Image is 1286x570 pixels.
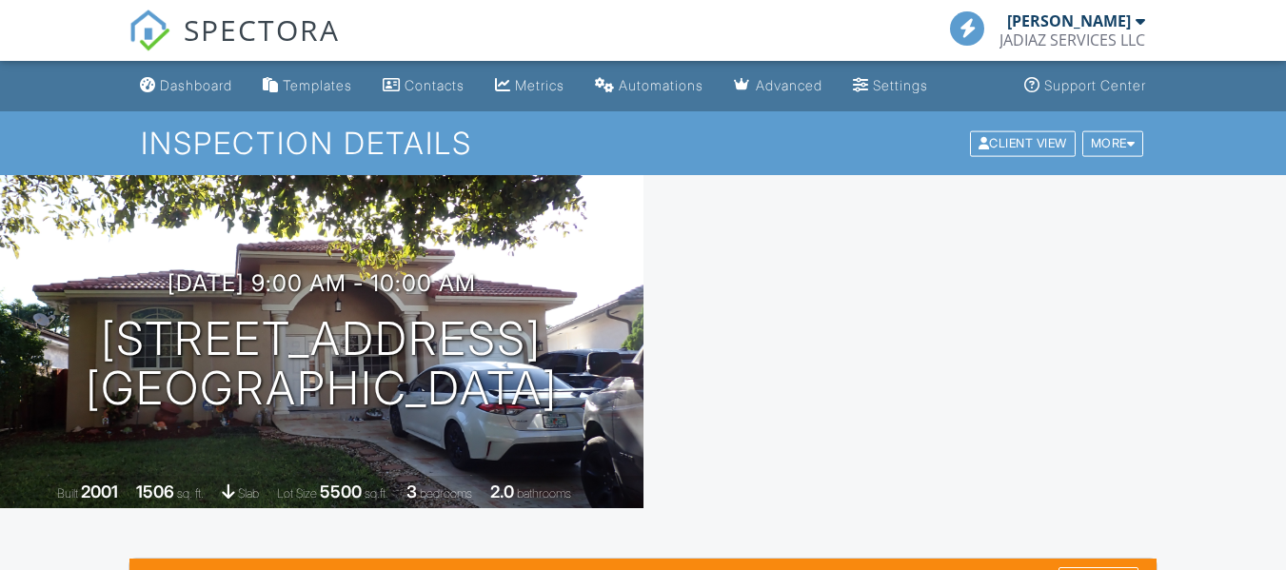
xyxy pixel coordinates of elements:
div: Templates [283,77,352,93]
div: More [1082,130,1144,156]
span: sq.ft. [365,486,388,501]
a: Advanced [726,69,830,104]
a: Settings [845,69,936,104]
div: 1506 [136,482,174,501]
a: Templates [255,69,360,104]
span: bathrooms [517,486,571,501]
div: 5500 [320,482,362,501]
div: Client View [970,130,1076,156]
div: 2.0 [490,482,514,501]
div: Contacts [405,77,465,93]
h3: [DATE] 9:00 am - 10:00 am [168,270,476,296]
div: Metrics [515,77,564,93]
a: Automations (Basic) [587,69,711,104]
div: Support Center [1044,77,1146,93]
div: Settings [873,77,928,93]
div: Automations [619,77,703,93]
div: Advanced [756,77,822,93]
div: [PERSON_NAME] [1007,11,1131,30]
a: Support Center [1017,69,1154,104]
span: SPECTORA [184,10,340,49]
span: bedrooms [420,486,472,501]
img: The Best Home Inspection Software - Spectora [129,10,170,51]
div: 3 [406,482,417,501]
a: SPECTORA [129,26,340,66]
span: Lot Size [277,486,317,501]
div: JADIAZ SERVICES LLC [999,30,1145,49]
h1: [STREET_ADDRESS] [GEOGRAPHIC_DATA] [86,314,558,415]
a: Metrics [487,69,572,104]
span: slab [238,486,259,501]
div: 2001 [81,482,118,501]
a: Dashboard [132,69,240,104]
div: Dashboard [160,77,232,93]
a: Client View [968,135,1080,149]
span: Built [57,486,78,501]
a: Contacts [375,69,472,104]
h1: Inspection Details [141,127,1145,160]
span: sq. ft. [177,486,204,501]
